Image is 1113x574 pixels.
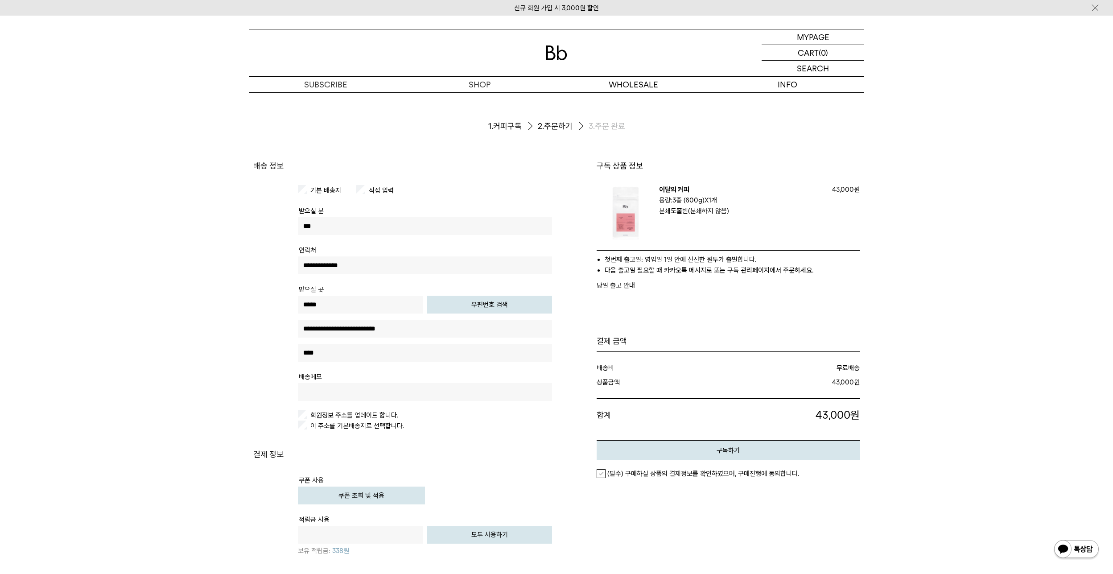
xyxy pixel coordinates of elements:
span: 연락처 [299,246,316,254]
button: 구독하기 [597,440,860,460]
th: 적립금 사용 [299,514,330,525]
label: 직접 입력 [367,186,394,194]
p: 용량: [659,195,820,206]
p: 43,000원 [713,408,860,423]
span: 원 [854,186,860,194]
p: SEARCH [797,61,829,76]
th: 배송메모 [299,372,322,382]
li: 커피구독 [488,119,538,134]
a: SUBSCRIBE [249,77,403,92]
span: 받으실 곳 [299,285,324,293]
span: X [705,196,709,204]
dd: 43,000원 [726,377,860,388]
dt: 합계 [597,408,713,423]
img: 카카오톡 채널 1:1 채팅 버튼 [1053,539,1100,561]
span: 1. [488,121,493,132]
span: 3. [589,121,595,132]
li: 주문 완료 [589,121,625,132]
li: 첫번째 출고일: 영업일 1일 안에 신선한 원두가 출발합니다. [605,254,860,265]
a: SHOP [403,77,556,92]
p: (0) [819,45,828,60]
h3: 배송 정보 [253,161,552,171]
dt: 상품금액 [597,377,726,388]
span: 338원 [332,547,349,555]
p: INFO [710,77,864,92]
a: CART (0) [762,45,864,61]
p: WHOLESALE [556,77,710,92]
a: MYPAGE [762,29,864,45]
h3: 결제 정보 [253,449,552,460]
span: 2. [538,121,544,132]
p: MYPAGE [797,29,829,45]
em: (필수) 구매하실 상품의 결제정보를 확인하였으며, 구매진행에 동의합니다. [607,470,799,478]
p: 이달의 커피 [659,184,820,195]
label: 회원정보 주소를 업데이트 합니다. [309,411,398,419]
li: 주문하기 [538,119,589,134]
button: 당일 출고 안내 [597,280,635,291]
p: 분쇄도 [659,206,820,216]
img: 로고 [546,45,567,60]
th: 쿠폰 사용 [299,475,324,486]
strong: 3종 (600g) 1개 [672,196,717,204]
img: 이달의 커피 [597,184,655,242]
dt: 배송비 [597,363,726,373]
li: 다음 출고일 필요할 때 카카오톡 메시지로 또는 구독 관리페이지에서 주문하세요. [605,265,860,276]
p: 43,000 [824,184,860,195]
button: 모두 사용하기 [427,526,552,544]
span: 보유 적립금: [298,547,330,555]
strong: 홀빈(분쇄하지 않음) [676,207,729,215]
dd: 무료배송 [726,363,860,373]
label: 기본 배송지 [309,186,341,194]
h3: 구독 상품 정보 [597,161,860,171]
label: 이 주소를 기본배송지로 선택합니다. [309,422,404,430]
a: 신규 회원 가입 시 3,000원 할인 [514,4,599,12]
p: CART [798,45,819,60]
h3: 결제 금액 [597,336,860,347]
button: 우편번호 검색 [427,296,552,314]
span: 받으실 분 [299,207,324,215]
button: 쿠폰 조회 및 적용 [298,487,425,504]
